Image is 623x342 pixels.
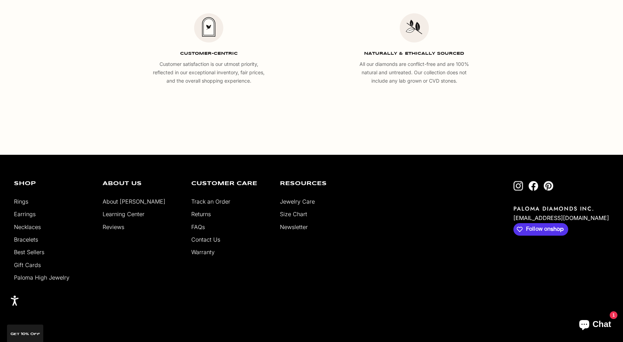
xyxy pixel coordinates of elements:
a: Learning Center [103,211,144,218]
a: Necklaces [14,223,41,230]
a: Follow on Facebook [528,181,538,191]
span: GET 10% Off [10,332,40,336]
a: Best Sellers [14,249,44,256]
a: Reviews [103,223,124,230]
a: Rings [14,198,28,205]
p: About Us [103,181,181,187]
a: Gift Cards [14,261,41,268]
a: Earrings [14,211,36,218]
a: About [PERSON_NAME] [103,198,165,205]
p: PALOMA DIAMONDS INC. [513,205,609,213]
a: Returns [191,211,211,218]
a: Follow on Pinterest [543,181,553,191]
div: GET 10% Off [7,325,43,342]
a: Size Chart [280,211,307,218]
inbox-online-store-chat: Shopify online store chat [573,314,617,336]
a: Contact Us [191,236,220,243]
p: Customer Care [191,181,269,187]
p: Shop [14,181,92,187]
p: [EMAIL_ADDRESS][DOMAIN_NAME] [513,213,609,223]
a: Jewelry Care [280,198,315,205]
a: Follow on Instagram [513,181,523,191]
a: Bracelets [14,236,38,243]
a: Paloma High Jewelry [14,274,69,281]
a: Newsletter [280,223,308,230]
a: FAQs [191,223,205,230]
p: Resources [280,181,358,187]
a: Track an Order [191,198,230,205]
a: Warranty [191,249,215,256]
